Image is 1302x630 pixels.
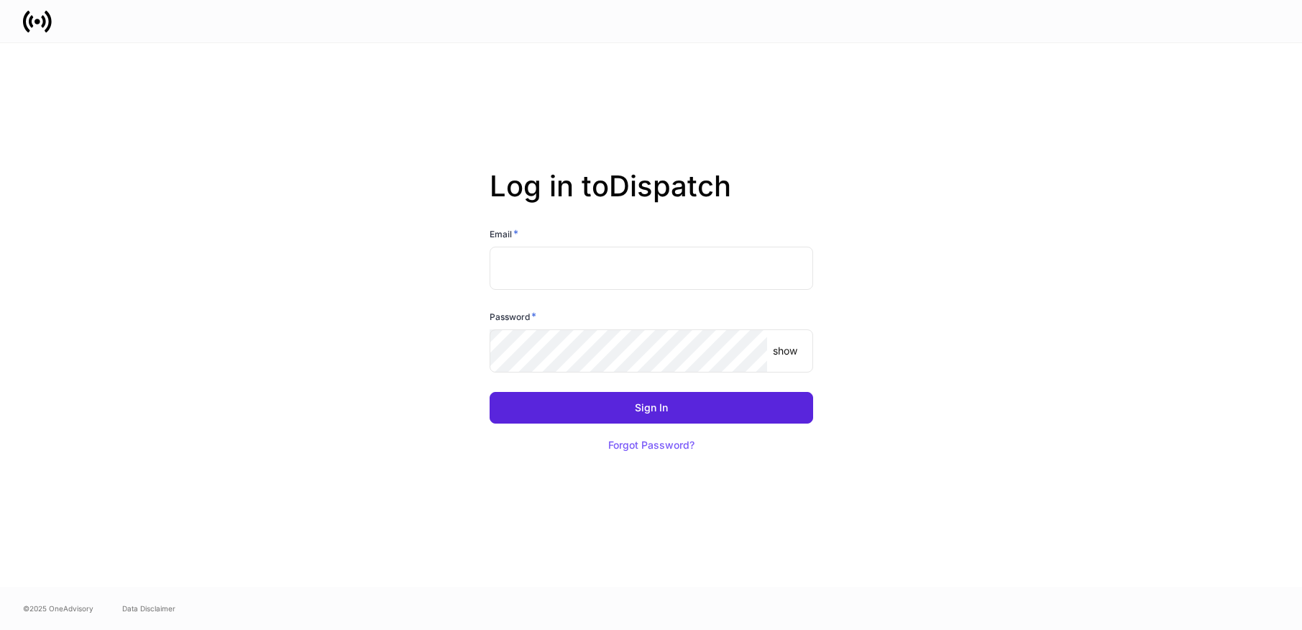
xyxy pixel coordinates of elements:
[608,440,694,450] div: Forgot Password?
[122,603,175,614] a: Data Disclaimer
[490,227,518,241] h6: Email
[490,309,536,324] h6: Password
[635,403,668,413] div: Sign In
[23,603,93,614] span: © 2025 OneAdvisory
[490,392,813,424] button: Sign In
[490,169,813,227] h2: Log in to Dispatch
[773,344,797,358] p: show
[590,429,712,461] button: Forgot Password?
